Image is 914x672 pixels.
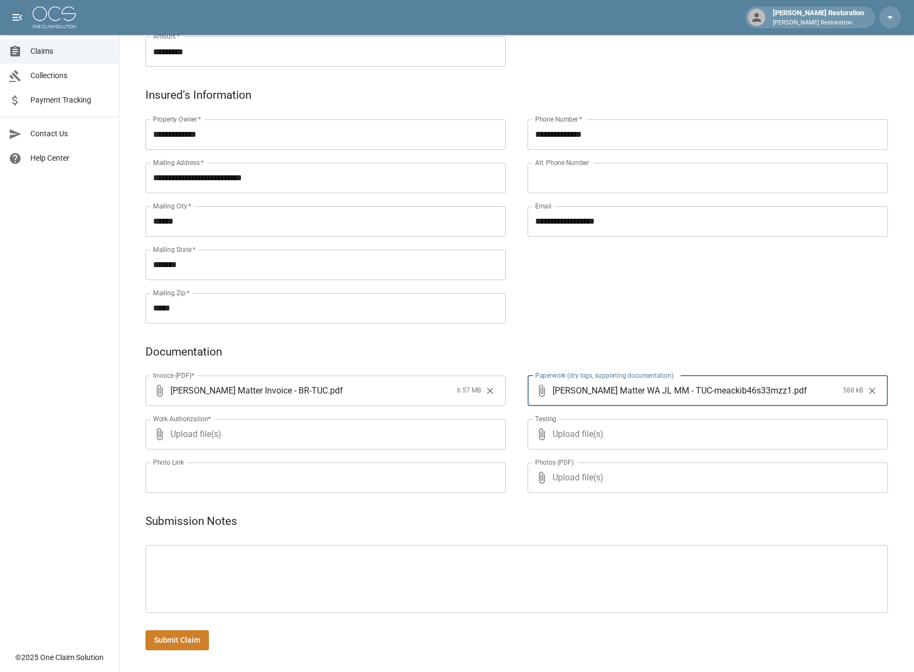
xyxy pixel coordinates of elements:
[153,288,190,297] label: Mailing Zip
[535,371,674,380] label: Paperwork (dry logs, supporting documentation)
[145,630,209,650] button: Submit Claim
[153,31,180,41] label: Amount
[792,384,807,397] span: . pdf
[170,419,477,449] span: Upload file(s)
[153,201,192,211] label: Mailing City
[535,115,582,124] label: Phone Number
[30,128,110,140] span: Contact Us
[153,458,184,467] label: Photo Link
[553,384,792,397] span: [PERSON_NAME] Matter WA JL MM - TUC-meackib46s33mzz1
[769,8,868,27] div: [PERSON_NAME] Restoration
[30,94,110,106] span: Payment Tracking
[553,462,859,493] span: Upload file(s)
[15,652,104,663] div: © 2025 One Claim Solution
[7,7,28,28] button: open drawer
[30,70,110,81] span: Collections
[153,245,195,254] label: Mailing State
[328,384,343,397] span: . pdf
[153,371,195,380] label: Invoice (PDF)*
[864,383,880,399] button: Clear
[30,153,110,164] span: Help Center
[30,46,110,57] span: Claims
[535,158,589,167] label: Alt. Phone Number
[843,385,863,396] span: 588 kB
[773,18,864,28] p: [PERSON_NAME] Restoration
[535,414,556,423] label: Testing
[153,414,211,423] label: Work Authorization*
[482,383,498,399] button: Clear
[153,115,201,124] label: Property Owner
[153,158,204,167] label: Mailing Address
[170,384,328,397] span: [PERSON_NAME] Matter Invoice - BR-TUC
[535,201,551,211] label: Email
[535,458,574,467] label: Photos (PDF)
[553,419,859,449] span: Upload file(s)
[33,7,76,28] img: ocs-logo-white-transparent.png
[457,385,481,396] span: 6.57 MB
